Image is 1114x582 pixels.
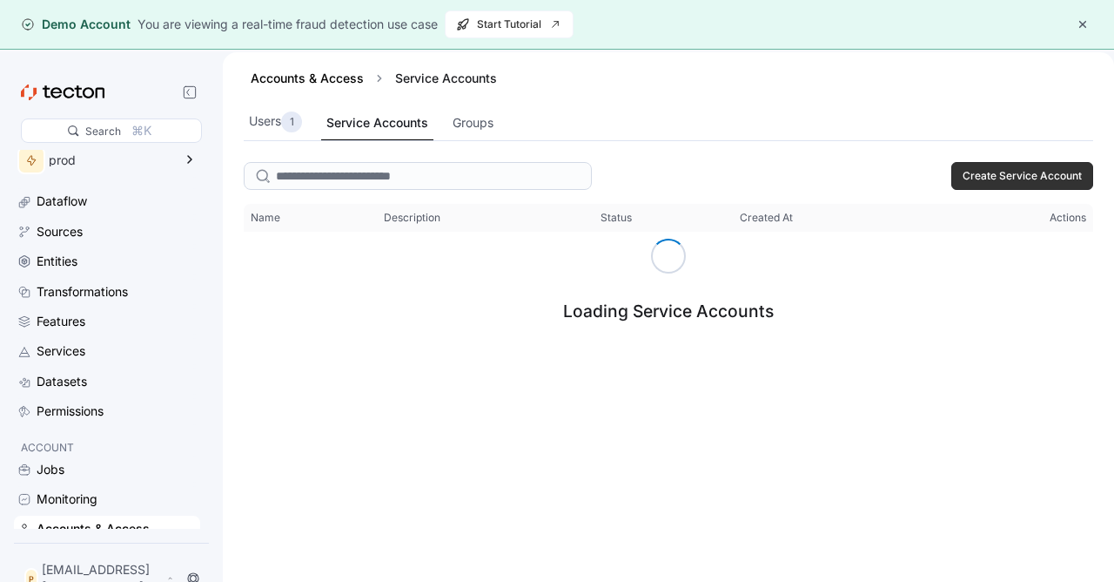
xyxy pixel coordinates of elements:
[249,112,302,132] div: Users
[388,70,504,87] div: Service Accounts
[740,211,793,225] span: Created At
[138,15,438,34] div: You are viewing a real-time fraud detection use case
[37,402,104,421] div: Permissions
[37,342,85,361] div: Services
[21,439,193,457] p: ACCOUNT
[290,113,294,131] p: 1
[14,248,200,274] a: Entities
[37,519,150,538] div: Accounts & Access
[14,308,200,335] a: Features
[14,279,200,305] a: Transformations
[1050,211,1086,225] span: Actions
[131,121,151,140] div: ⌘K
[37,252,77,271] div: Entities
[326,113,428,132] div: Service Accounts
[14,516,200,542] a: Accounts & Access
[37,490,97,509] div: Monitoring
[14,457,200,483] a: Jobs
[85,123,121,139] div: Search
[49,154,172,166] div: prod
[601,211,632,225] span: Status
[21,118,202,143] div: Search⌘K
[37,312,85,331] div: Features
[37,372,87,391] div: Datasets
[563,301,774,321] div: Loading Service Accounts
[37,222,83,241] div: Sources
[384,211,440,225] span: Description
[453,113,493,132] div: Groups
[21,16,131,33] div: Demo Account
[251,71,364,85] a: Accounts & Access
[445,10,574,38] button: Start Tutorial
[14,188,200,214] a: Dataflow
[456,11,562,37] span: Start Tutorial
[37,460,64,479] div: Jobs
[14,398,200,424] a: Permissions
[251,211,280,225] span: Name
[963,163,1082,189] span: Create Service Account
[37,192,87,211] div: Dataflow
[14,219,200,245] a: Sources
[651,239,686,274] span: Loading
[37,282,128,301] div: Transformations
[951,162,1093,190] button: Create Service Account
[14,369,200,395] a: Datasets
[14,338,200,364] a: Services
[14,486,200,512] a: Monitoring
